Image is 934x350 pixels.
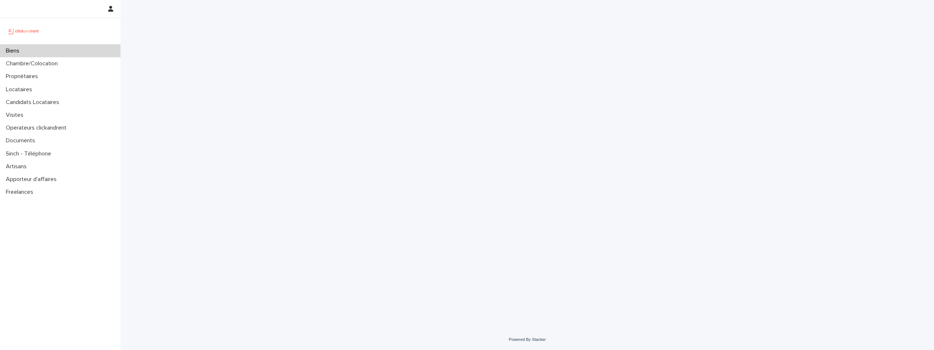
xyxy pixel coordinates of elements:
[3,86,38,93] p: Locataires
[509,337,546,342] a: Powered By Stacker
[3,99,65,106] p: Candidats Locataires
[3,124,72,131] p: Operateurs clickandrent
[3,137,41,144] p: Documents
[3,150,57,157] p: Sinch - Téléphone
[3,60,64,67] p: Chambre/Colocation
[6,24,41,38] img: UCB0brd3T0yccxBKYDjQ
[3,47,25,54] p: Biens
[3,163,33,170] p: Artisans
[3,112,29,119] p: Visites
[3,189,39,196] p: Freelances
[3,73,44,80] p: Propriétaires
[3,176,62,183] p: Apporteur d'affaires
